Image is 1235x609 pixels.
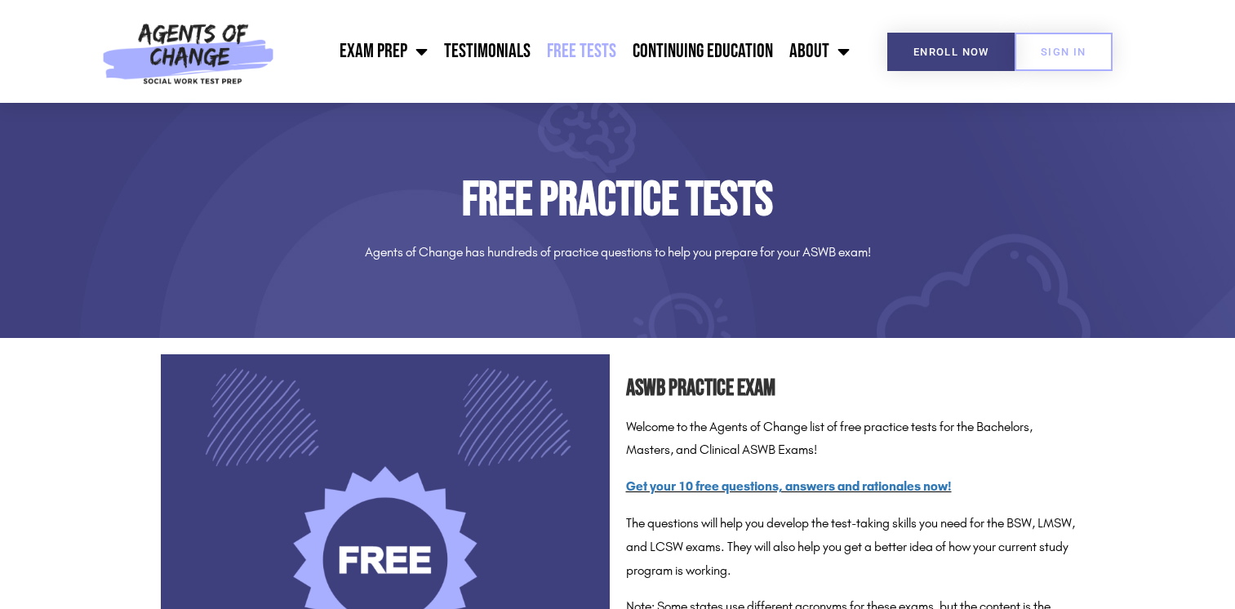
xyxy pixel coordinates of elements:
[436,31,539,72] a: Testimonials
[1041,47,1086,57] span: SIGN IN
[887,33,1015,71] a: Enroll Now
[161,241,1075,264] p: Agents of Change has hundreds of practice questions to help you prepare for your ASWB exam!
[282,31,859,72] nav: Menu
[626,416,1075,463] p: Welcome to the Agents of Change list of free practice tests for the Bachelors, Masters, and Clini...
[781,31,858,72] a: About
[161,176,1075,224] h1: Free Practice Tests
[1015,33,1113,71] a: SIGN IN
[624,31,781,72] a: Continuing Education
[626,478,952,494] a: Get your 10 free questions, answers and rationales now!
[913,47,989,57] span: Enroll Now
[626,371,1075,407] h2: ASWB Practice Exam
[626,512,1075,582] p: The questions will help you develop the test-taking skills you need for the BSW, LMSW, and LCSW e...
[539,31,624,72] a: Free Tests
[331,31,436,72] a: Exam Prep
